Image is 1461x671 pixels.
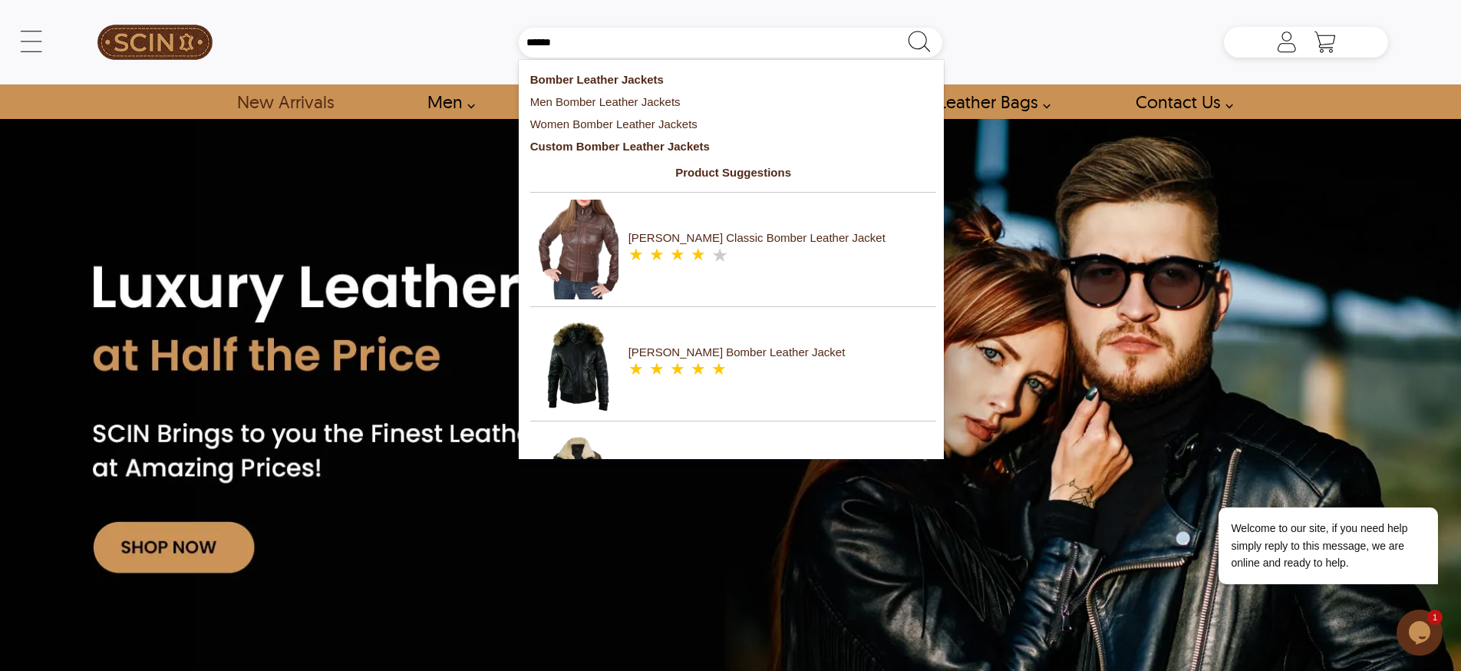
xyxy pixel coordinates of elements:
label: 5 rating [711,363,728,382]
iframe: chat widget [1397,610,1446,656]
label: 2 rating [649,363,666,382]
a: Archie Puffer Bomber Leather Jacket [530,307,929,421]
div: [PERSON_NAME] Classic Bomber Leather Jacket [628,232,886,244]
label: 2 rating [649,249,666,267]
label: 5 rating [711,249,730,267]
a: Bomber Leather Jackets [530,71,929,94]
div: [PERSON_NAME] Bomber Leather Jacket [628,346,846,359]
label: Product Suggestions [534,163,933,190]
label: 1 rating [628,363,645,382]
a: Shop Leather Bags [921,84,1059,119]
img: Alma Classic Bomber Leather Jacket [539,200,618,299]
a: Shopping Cart [1310,31,1341,54]
a: Men Bomber Leather Jackets [530,94,929,116]
a: shop men's leather jackets [410,84,483,119]
label: 3 rating [670,249,687,267]
li: Product Suggestions [530,160,937,193]
label: 4 rating [691,249,707,267]
img: SCIN [97,8,213,77]
div: Men Bomber Leather Jackets [530,96,929,108]
label: 4 rating [691,363,707,382]
a: Blake Bomber Leather Jacket [530,421,929,536]
a: contact-us [1118,84,1242,119]
a: Women Bomber Leather Jackets [530,116,929,138]
iframe: chat widget [1169,285,1446,602]
label: 3 rating [670,363,687,382]
a: Custom Bomber Leather Jackets [530,138,929,160]
strong: Custom Bomber Leather Jackets [530,140,710,153]
strong: Bomber Leather Jackets [530,73,664,86]
div: Women Bomber Leather Jackets [530,118,929,131]
a: Shop New Arrivals [219,84,351,119]
a: SCIN [73,8,237,77]
a: Alma Classic Bomber Leather Jacket [530,193,929,307]
img: Blake Bomber Leather Jacket [539,428,618,528]
img: Archie Puffer Bomber Leather Jacket [539,314,618,414]
label: 1 rating [628,249,645,267]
